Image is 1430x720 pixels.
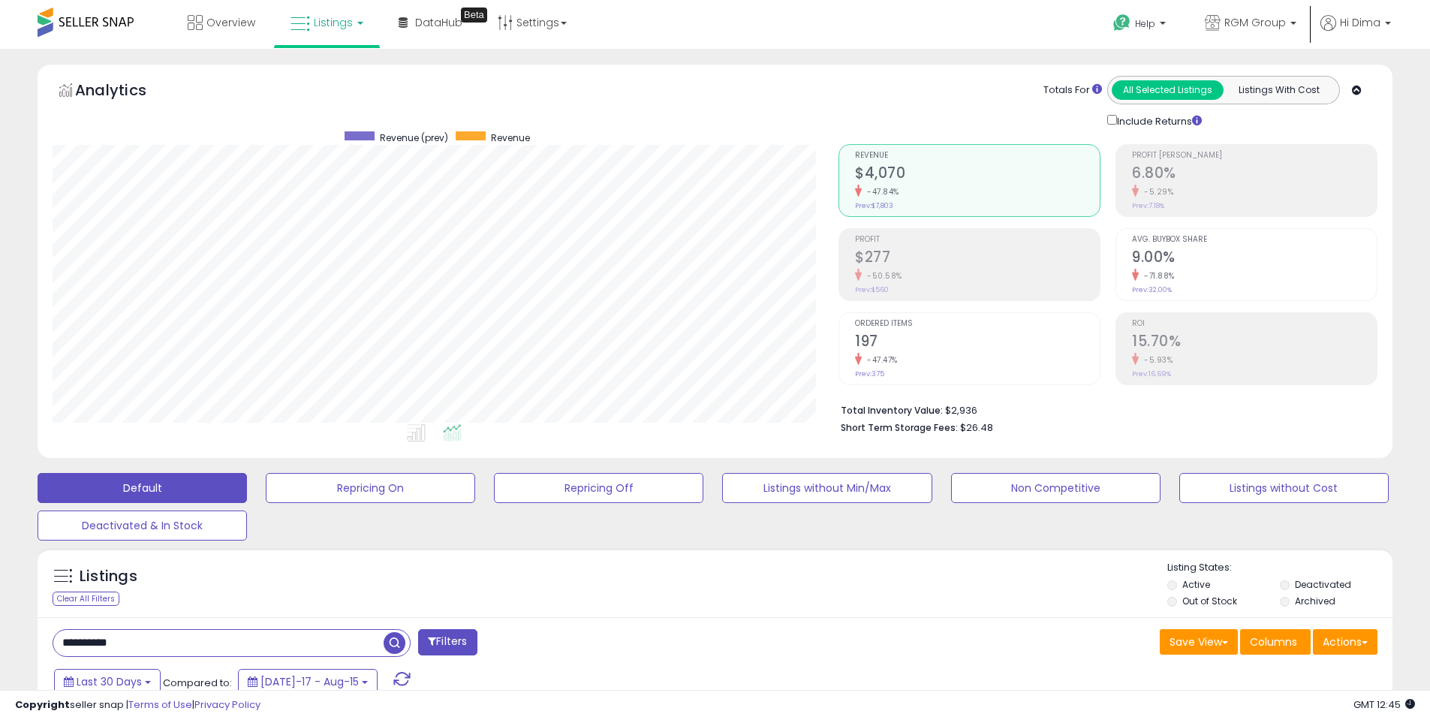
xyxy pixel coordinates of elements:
[415,15,462,30] span: DataHub
[75,80,176,104] h5: Analytics
[380,131,448,144] span: Revenue (prev)
[491,131,530,144] span: Revenue
[1224,15,1286,30] span: RGM Group
[1313,629,1377,655] button: Actions
[1250,634,1297,649] span: Columns
[54,669,161,694] button: Last 30 Days
[1295,595,1335,607] label: Archived
[163,676,232,690] span: Compared to:
[260,674,359,689] span: [DATE]-17 - Aug-15
[1096,112,1220,129] div: Include Returns
[1160,629,1238,655] button: Save View
[1132,152,1377,160] span: Profit [PERSON_NAME]
[855,236,1100,244] span: Profit
[1167,561,1392,575] p: Listing States:
[15,698,260,712] div: seller snap | |
[128,697,192,712] a: Terms of Use
[855,333,1100,353] h2: 197
[1139,270,1175,282] small: -71.88%
[1182,595,1237,607] label: Out of Stock
[1101,2,1181,49] a: Help
[80,566,137,587] h5: Listings
[960,420,993,435] span: $26.48
[855,164,1100,185] h2: $4,070
[1295,578,1351,591] label: Deactivated
[841,404,943,417] b: Total Inventory Value:
[15,697,70,712] strong: Copyright
[855,201,893,210] small: Prev: $7,803
[855,320,1100,328] span: Ordered Items
[855,369,884,378] small: Prev: 375
[1112,80,1224,100] button: All Selected Listings
[1353,697,1415,712] span: 2025-09-18 12:45 GMT
[77,674,142,689] span: Last 30 Days
[461,8,487,23] div: Tooltip anchor
[1132,320,1377,328] span: ROI
[418,629,477,655] button: Filters
[1139,354,1173,366] small: -5.93%
[855,152,1100,160] span: Revenue
[862,354,898,366] small: -47.47%
[1135,17,1155,30] span: Help
[494,473,703,503] button: Repricing Off
[862,270,902,282] small: -50.58%
[1112,14,1131,32] i: Get Help
[1139,186,1173,197] small: -5.29%
[194,697,260,712] a: Privacy Policy
[1132,333,1377,353] h2: 15.70%
[266,473,475,503] button: Repricing On
[1179,473,1389,503] button: Listings without Cost
[1132,249,1377,269] h2: 9.00%
[1182,578,1210,591] label: Active
[1043,83,1102,98] div: Totals For
[238,669,378,694] button: [DATE]-17 - Aug-15
[314,15,353,30] span: Listings
[722,473,932,503] button: Listings without Min/Max
[206,15,255,30] span: Overview
[1132,201,1164,210] small: Prev: 7.18%
[855,285,889,294] small: Prev: $560
[1132,164,1377,185] h2: 6.80%
[841,421,958,434] b: Short Term Storage Fees:
[855,249,1100,269] h2: $277
[53,592,119,606] div: Clear All Filters
[1320,15,1391,49] a: Hi Dima
[841,400,1366,418] li: $2,936
[1132,369,1171,378] small: Prev: 16.69%
[1340,15,1380,30] span: Hi Dima
[1223,80,1335,100] button: Listings With Cost
[951,473,1161,503] button: Non Competitive
[1132,236,1377,244] span: Avg. Buybox Share
[38,511,247,541] button: Deactivated & In Stock
[862,186,899,197] small: -47.84%
[1240,629,1311,655] button: Columns
[38,473,247,503] button: Default
[1132,285,1172,294] small: Prev: 32.00%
